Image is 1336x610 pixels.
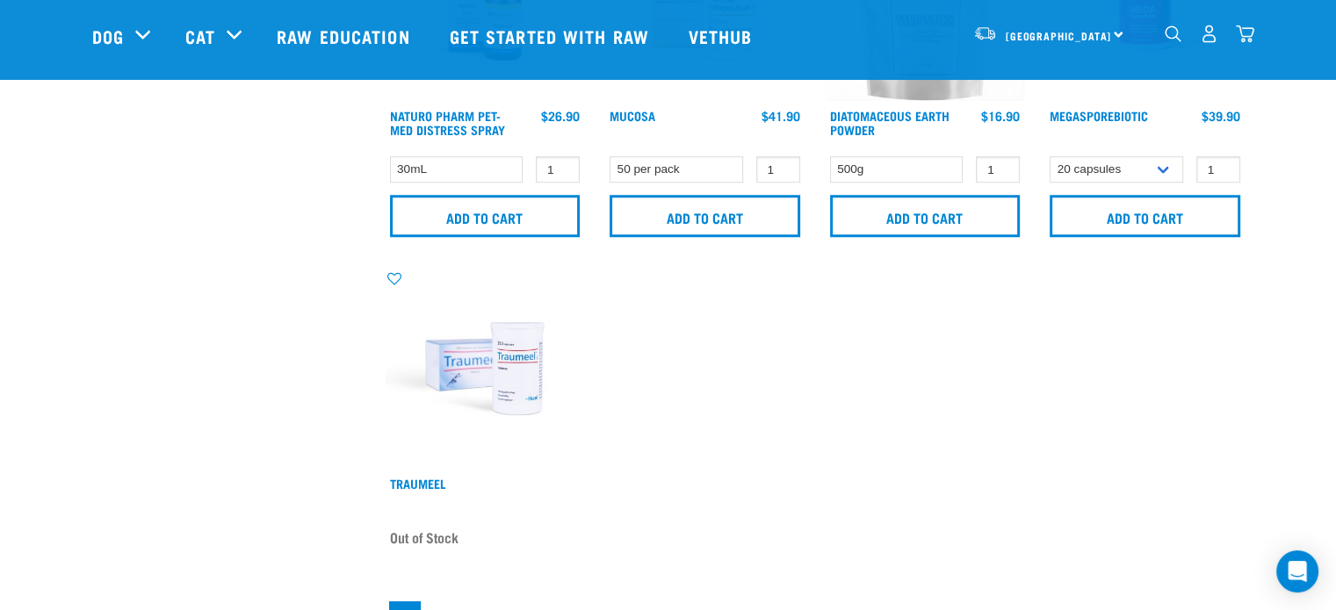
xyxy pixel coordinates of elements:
div: Open Intercom Messenger [1276,550,1318,592]
a: Get started with Raw [432,1,671,71]
div: $26.90 [541,109,580,123]
div: $41.90 [762,109,800,123]
input: Add to cart [1050,195,1240,237]
img: user.png [1200,25,1218,43]
span: [GEOGRAPHIC_DATA] [1006,32,1112,39]
input: 1 [536,156,580,183]
input: Add to cart [610,195,800,237]
a: Cat [185,23,215,49]
a: Dog [92,23,124,49]
div: $16.90 [981,109,1020,123]
input: 1 [976,156,1020,183]
a: Traumeel [390,480,445,486]
a: Raw Education [259,1,431,71]
a: Mucosa [610,112,655,118]
div: $39.90 [1202,109,1240,123]
input: Add to cart [830,195,1021,237]
img: home-icon-1@2x.png [1165,25,1181,42]
input: 1 [1196,156,1240,183]
a: Naturo Pharm Pet-Med Distress Spray [390,112,505,133]
a: Vethub [671,1,775,71]
img: RE Product Shoot 2023 Nov8644 [386,269,585,468]
img: home-icon@2x.png [1236,25,1254,43]
img: van-moving.png [973,25,997,41]
a: Diatomaceous Earth Powder [830,112,950,133]
input: 1 [756,156,800,183]
span: Out of Stock [390,524,459,550]
a: MegaSporeBiotic [1050,112,1148,118]
input: Add to cart [390,195,581,237]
